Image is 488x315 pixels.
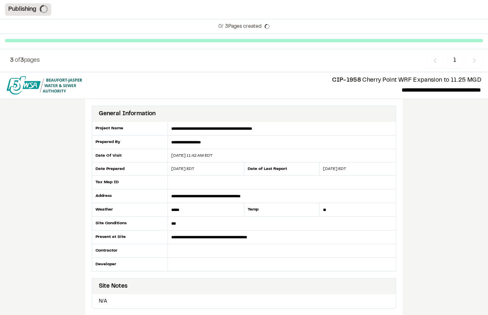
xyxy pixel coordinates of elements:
[10,58,14,63] span: 3
[168,153,396,159] div: [DATE] 11:42 AM EDT
[320,166,396,172] div: [DATE] EDT
[447,53,462,68] span: 1
[99,109,155,119] div: General Information
[20,58,24,63] span: 3
[244,162,320,176] div: Date of Last Report
[92,189,168,203] div: Address
[332,78,361,83] span: CIP-1958
[218,23,261,30] p: 0 /
[225,23,261,30] span: 3 Pages created
[92,122,168,136] div: Project Name
[89,76,481,85] p: Cherry Point WRF Expansion to 11.25 MGD
[92,230,168,244] div: Present at Site
[96,298,392,305] p: N/A
[168,166,244,172] div: [DATE] EDT
[99,282,127,291] div: Site Notes
[92,258,168,271] div: Developer
[5,3,51,16] div: Publishing
[92,203,168,217] div: Weather
[92,244,168,258] div: Contractor
[244,203,320,217] div: Temp
[92,176,168,189] div: Tax Map ID
[7,76,82,94] img: file
[92,162,168,176] div: Date Prepared
[92,217,168,230] div: Site Conditions
[10,56,40,65] p: of pages
[92,149,168,162] div: Date Of Visit
[426,53,483,68] nav: Navigation
[92,136,168,149] div: Prepared By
